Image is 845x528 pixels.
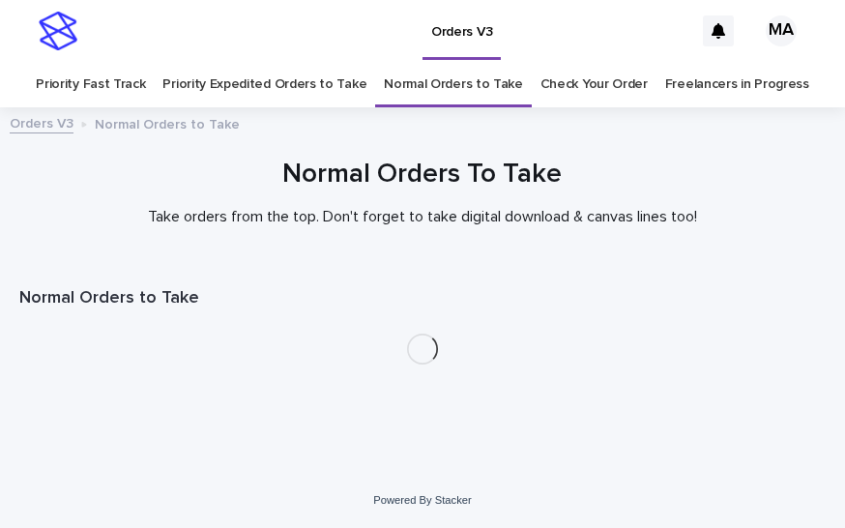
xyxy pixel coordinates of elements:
[19,287,826,310] h1: Normal Orders to Take
[39,12,77,50] img: stacker-logo-s-only.png
[36,208,809,226] p: Take orders from the top. Don't forget to take digital download & canvas lines too!
[384,62,523,107] a: Normal Orders to Take
[373,494,471,506] a: Powered By Stacker
[19,157,826,192] h1: Normal Orders To Take
[162,62,366,107] a: Priority Expedited Orders to Take
[36,62,145,107] a: Priority Fast Track
[10,111,73,133] a: Orders V3
[665,62,809,107] a: Freelancers in Progress
[540,62,648,107] a: Check Your Order
[766,15,797,46] div: MA
[95,112,240,133] p: Normal Orders to Take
